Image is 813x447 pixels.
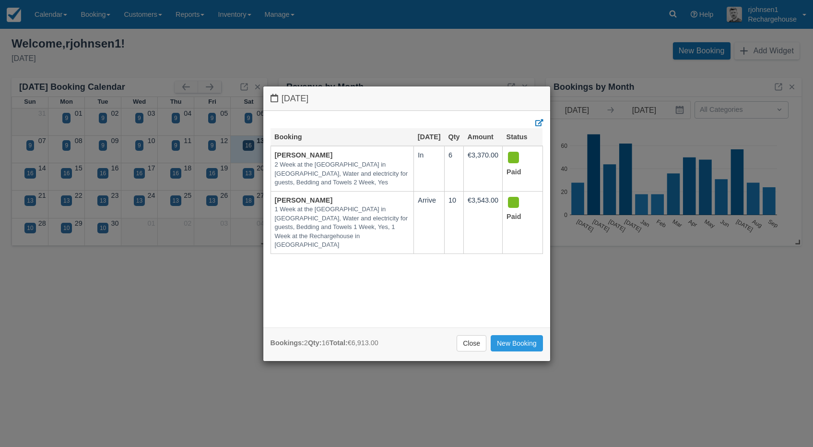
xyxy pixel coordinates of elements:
a: [DATE] [418,133,441,141]
a: Booking [274,133,302,141]
a: Qty [448,133,460,141]
h4: [DATE] [271,94,543,104]
div: Paid [507,195,530,225]
strong: Qty: [308,339,322,347]
a: Status [507,133,528,141]
a: [PERSON_NAME] [275,151,333,159]
td: Arrive [414,191,445,254]
a: [PERSON_NAME] [275,196,333,204]
td: In [414,146,445,191]
td: 6 [445,146,464,191]
strong: Bookings: [271,339,304,347]
td: 10 [445,191,464,254]
em: 1 Week at the [GEOGRAPHIC_DATA] in [GEOGRAPHIC_DATA], Water and electricity for guests, Bedding a... [275,205,410,250]
strong: Total: [330,339,348,347]
a: Close [457,335,486,351]
div: 2 16 €6,913.00 [271,338,378,348]
a: New Booking [491,335,543,351]
div: Paid [507,150,530,180]
td: €3,370.00 [464,146,503,191]
em: 2 Week at the [GEOGRAPHIC_DATA] in [GEOGRAPHIC_DATA], Water and electricity for guests, Bedding a... [275,160,410,187]
td: €3,543.00 [464,191,503,254]
a: Amount [468,133,494,141]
